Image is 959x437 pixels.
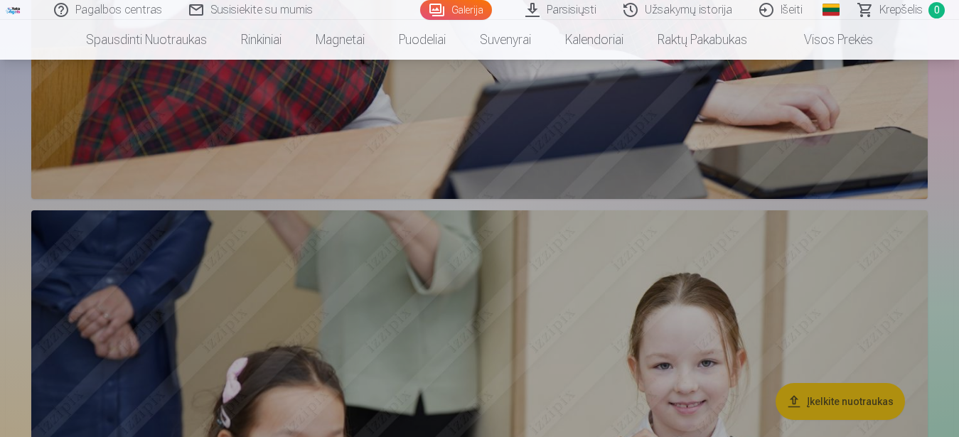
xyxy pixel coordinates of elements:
a: Spausdinti nuotraukas [69,20,224,60]
img: /fa5 [6,6,21,14]
a: Magnetai [299,20,382,60]
a: Visos prekės [764,20,890,60]
span: Krepšelis [879,1,923,18]
a: Rinkiniai [224,20,299,60]
a: Raktų pakabukas [641,20,764,60]
a: Suvenyrai [463,20,548,60]
span: 0 [928,2,945,18]
a: Puodeliai [382,20,463,60]
a: Kalendoriai [548,20,641,60]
